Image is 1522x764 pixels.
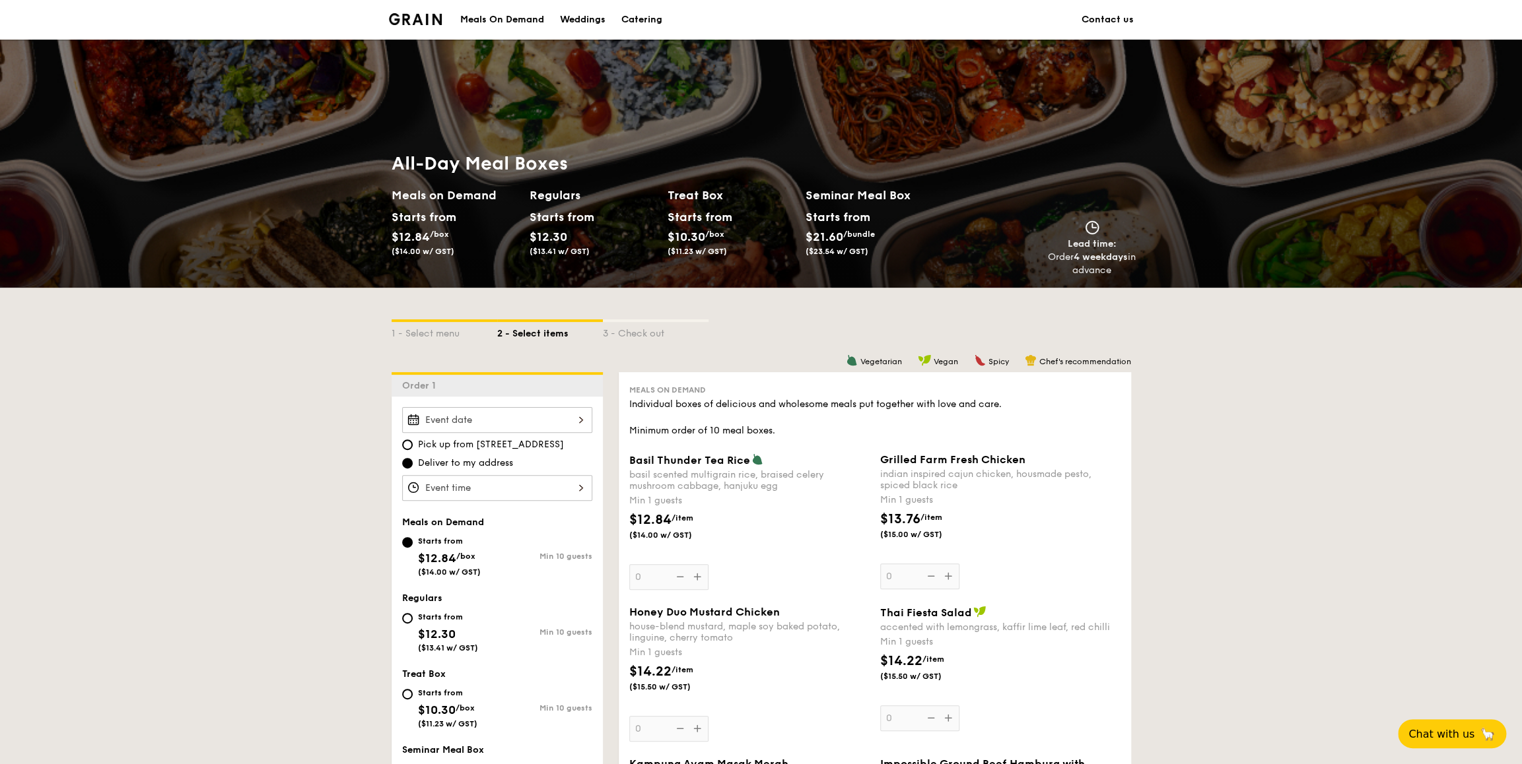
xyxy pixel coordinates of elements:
div: house-blend mustard, maple soy baked potato, linguine, cherry tomato [629,621,870,643]
span: Vegan [934,357,958,366]
span: Grilled Farm Fresh Chicken [880,453,1025,466]
span: Chat with us [1408,728,1474,740]
span: /box [705,230,724,239]
div: Individual boxes of delicious and wholesome meals put together with love and care. Minimum order ... [629,398,1121,437]
img: icon-vegetarian.fe4039eb.svg [846,354,858,366]
div: Starts from [668,207,726,227]
span: $12.30 [530,230,567,244]
span: $14.22 [629,664,672,680]
img: icon-chef-hat.a58ddaea.svg [1025,354,1037,366]
span: Deliver to my address [418,457,513,470]
div: Order in advance [1048,251,1136,277]
span: /bundle [843,230,875,239]
span: /box [456,703,475,713]
span: $12.84 [629,512,672,528]
span: ($14.00 w/ GST) [629,530,719,540]
div: Starts from [418,612,478,622]
div: Min 1 guests [629,646,870,659]
h2: Treat Box [668,186,795,205]
input: Event date [402,407,592,433]
span: ($13.41 w/ GST) [418,643,478,653]
strong: 4 weekdays [1074,251,1128,263]
span: 🦙 [1480,726,1496,742]
span: $21.60 [806,230,843,244]
span: $12.84 [392,230,430,244]
span: /box [456,552,475,561]
span: Pick up from [STREET_ADDRESS] [418,438,564,451]
span: ($14.00 w/ GST) [392,247,454,256]
span: $12.84 [418,551,456,565]
img: icon-clock.2db775ea.svg [1082,220,1102,235]
span: ($15.50 w/ GST) [880,671,970,682]
div: basil scented multigrain rice, braised celery mushroom cabbage, hanjuku egg [629,469,870,492]
span: $13.76 [880,511,920,527]
span: Vegetarian [860,357,902,366]
span: ($14.00 w/ GST) [418,567,481,577]
div: indian inspired cajun chicken, housmade pesto, spiced black rice [880,468,1121,491]
span: Basil Thunder Tea Rice [629,454,750,466]
input: Deliver to my address [402,458,413,468]
div: 3 - Check out [603,322,709,340]
div: Min 1 guests [880,635,1121,649]
div: 1 - Select menu [392,322,497,340]
span: ($15.00 w/ GST) [880,529,970,540]
input: Pick up from [STREET_ADDRESS] [402,439,413,450]
img: icon-vegan.f8ff3823.svg [918,354,931,366]
div: 2 - Select items [497,322,603,340]
div: Min 1 guests [629,494,870,507]
span: ($23.54 w/ GST) [806,247,868,256]
input: Starts from$12.30($13.41 w/ GST)Min 10 guests [402,613,413,623]
span: Meals on Demand [402,517,484,528]
span: Meals on Demand [629,385,706,395]
div: accented with lemongrass, kaffir lime leaf, red chilli [880,621,1121,633]
span: /item [672,513,693,523]
span: Order 1 [402,380,441,391]
span: Regulars [402,592,442,604]
button: Chat with us🦙 [1398,719,1506,748]
div: Min 10 guests [497,627,592,637]
h2: Regulars [530,186,657,205]
input: Starts from$10.30/box($11.23 w/ GST)Min 10 guests [402,689,413,699]
span: /item [672,665,693,674]
span: /box [430,230,449,239]
input: Event time [402,475,592,501]
h2: Seminar Meal Box [806,186,944,205]
span: /item [920,513,942,522]
span: Lead time: [1068,238,1117,249]
span: Treat Box [402,668,446,680]
div: Min 10 guests [497,552,592,561]
img: Grain [389,13,442,25]
div: Starts from [418,687,477,698]
span: ($13.41 w/ GST) [530,247,590,256]
span: $14.22 [880,653,922,669]
img: icon-vegetarian.fe4039eb.svg [751,453,763,465]
span: $10.30 [668,230,705,244]
div: Starts from [530,207,588,227]
div: Starts from [418,536,481,546]
div: Min 1 guests [880,493,1121,507]
span: $12.30 [418,627,456,641]
h1: All-Day Meal Boxes [392,152,944,175]
div: Min 10 guests [497,703,592,713]
img: icon-spicy.37a8142b.svg [974,354,986,366]
span: ($11.23 w/ GST) [668,247,727,256]
span: Spicy [988,357,1009,366]
span: Honey Duo Mustard Chicken [629,606,780,618]
div: Starts from [806,207,870,227]
span: Chef's recommendation [1039,357,1131,366]
span: Seminar Meal Box [402,744,484,755]
input: Starts from$12.84/box($14.00 w/ GST)Min 10 guests [402,537,413,548]
span: ($15.50 w/ GST) [629,682,719,692]
a: Logotype [389,13,442,25]
h2: Meals on Demand [392,186,519,205]
span: /item [922,654,944,664]
span: ($11.23 w/ GST) [418,719,477,728]
span: $10.30 [418,703,456,717]
span: Thai Fiesta Salad [880,606,972,619]
img: icon-vegan.f8ff3823.svg [973,606,986,618]
div: Starts from [392,207,450,227]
